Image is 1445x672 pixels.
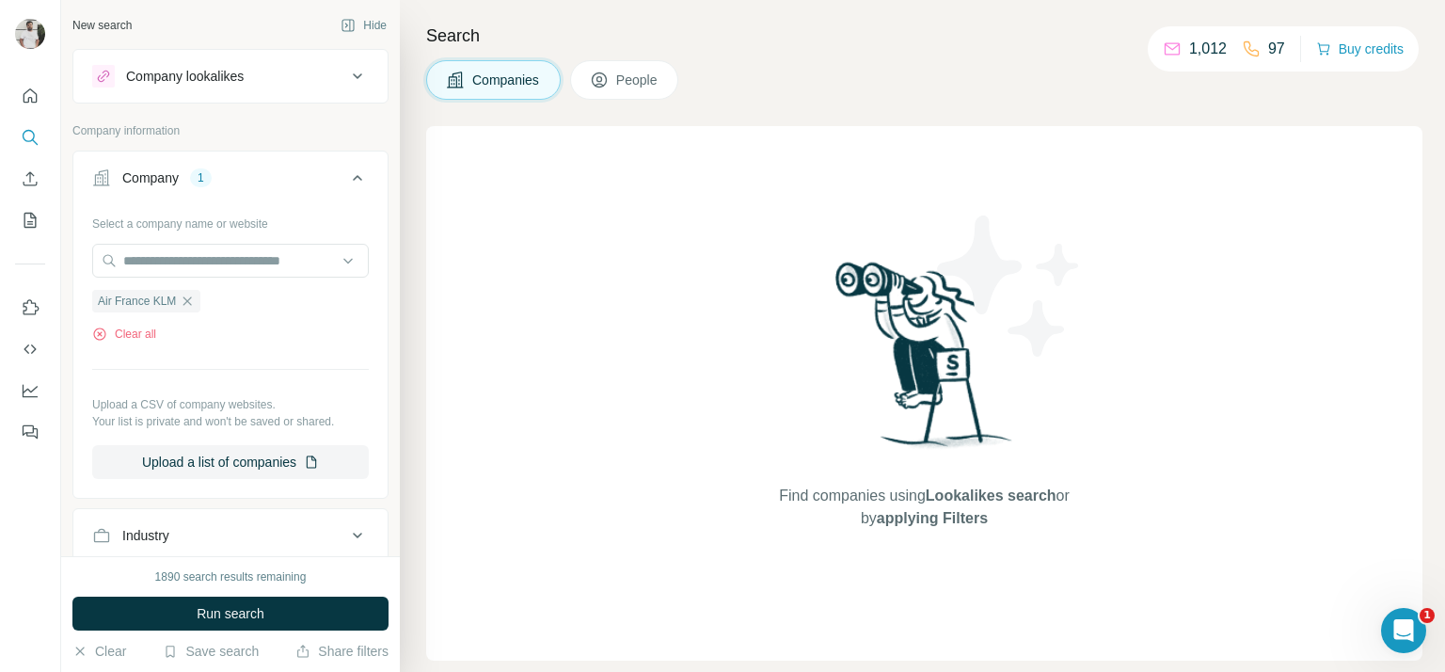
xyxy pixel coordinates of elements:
[773,485,1074,530] span: Find companies using or by
[1420,608,1435,623] span: 1
[122,168,179,187] div: Company
[92,326,156,343] button: Clear all
[926,488,1056,504] span: Lookalikes search
[1316,36,1404,62] button: Buy credits
[15,415,45,449] button: Feedback
[616,71,659,89] span: People
[92,413,369,430] p: Your list is private and won't be saved or shared.
[73,513,388,558] button: Industry
[472,71,541,89] span: Companies
[98,293,176,310] span: Air France KLM
[15,79,45,113] button: Quick start
[827,257,1023,467] img: Surfe Illustration - Woman searching with binoculars
[426,23,1422,49] h4: Search
[15,291,45,325] button: Use Surfe on LinkedIn
[126,67,244,86] div: Company lookalikes
[15,332,45,366] button: Use Surfe API
[163,642,259,661] button: Save search
[15,19,45,49] img: Avatar
[122,526,169,545] div: Industry
[1189,38,1227,60] p: 1,012
[925,201,1094,371] img: Surfe Illustration - Stars
[15,120,45,154] button: Search
[73,54,388,99] button: Company lookalikes
[15,162,45,196] button: Enrich CSV
[1268,38,1285,60] p: 97
[92,396,369,413] p: Upload a CSV of company websites.
[72,642,126,661] button: Clear
[155,568,307,585] div: 1890 search results remaining
[327,11,400,40] button: Hide
[190,169,212,186] div: 1
[72,597,389,631] button: Run search
[295,642,389,661] button: Share filters
[15,374,45,408] button: Dashboard
[877,510,988,526] span: applying Filters
[72,122,389,139] p: Company information
[92,208,369,232] div: Select a company name or website
[1381,608,1426,653] iframe: Intercom live chat
[15,203,45,237] button: My lists
[73,155,388,208] button: Company1
[72,17,132,34] div: New search
[92,445,369,479] button: Upload a list of companies
[197,604,264,623] span: Run search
